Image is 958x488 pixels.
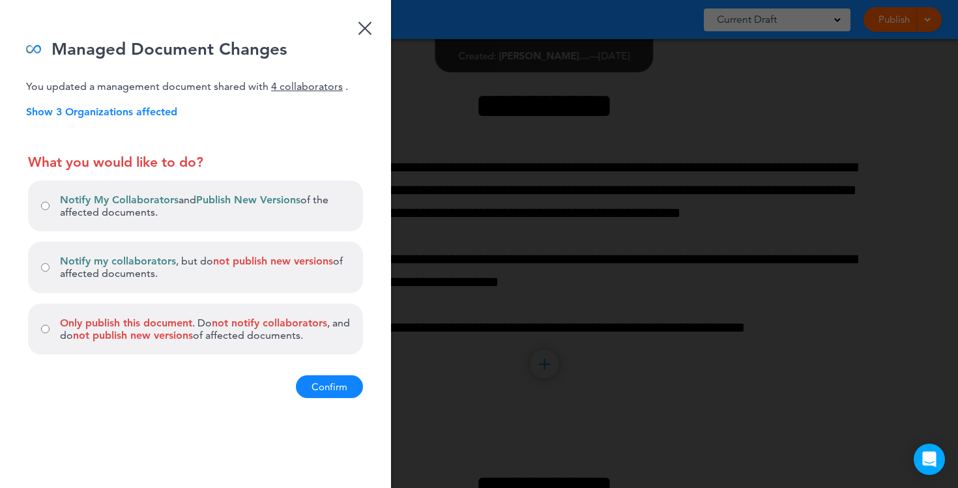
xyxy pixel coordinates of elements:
[26,106,391,118] p: Show 3 Organizations affected
[26,39,41,59] img: infinity_blue.svg
[296,375,363,398] button: Confirm
[60,317,192,329] span: Only publish this document
[196,194,300,206] span: Publish New Versions
[28,154,363,170] p: What you would like to do?
[213,255,333,267] span: not publish new versions
[914,444,945,475] div: Open Intercom Messenger
[26,80,391,93] p: You updated a management document shared with .
[60,255,350,280] p: , but do of affected documents.
[271,80,343,93] span: 4 collaborators
[60,317,350,341] p: . Do , and do of affected documents.
[60,194,179,206] span: Notify My Collaborators
[51,39,287,59] p: Managed Document Changes
[60,194,350,218] p: and of the affected documents.
[73,329,193,341] span: not publish new versions
[60,255,176,267] span: Notify my collaborators
[212,317,327,329] span: not notify collaborators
